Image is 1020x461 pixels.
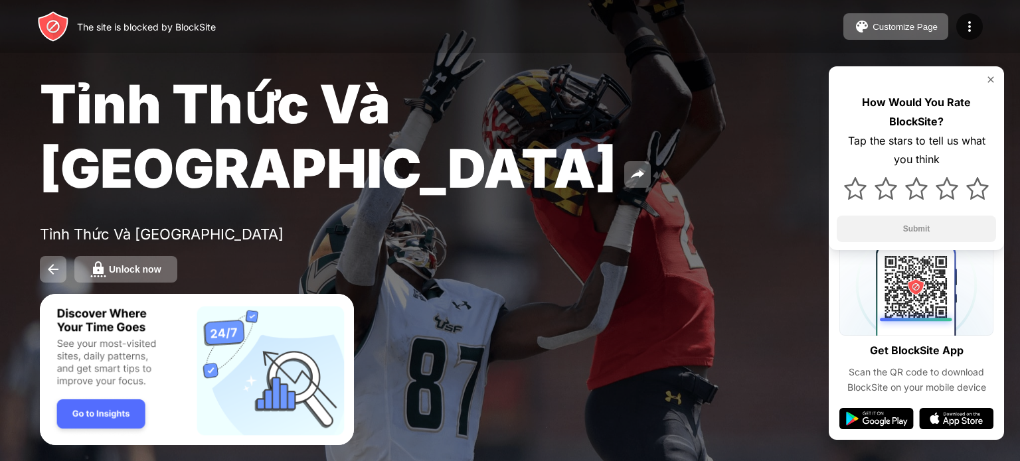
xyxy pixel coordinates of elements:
button: Customize Page [843,13,948,40]
img: app-store.svg [919,408,993,429]
img: google-play.svg [839,408,914,429]
iframe: Banner [40,294,354,446]
img: menu-icon.svg [962,19,977,34]
div: How Would You Rate BlockSite? [837,93,996,131]
div: Scan the QR code to download BlockSite on your mobile device [839,365,993,395]
img: password.svg [90,261,106,277]
div: The site is blocked by BlockSite [77,21,216,33]
img: star.svg [875,177,897,200]
img: star.svg [844,177,867,200]
img: rate-us-close.svg [985,74,996,85]
img: pallet.svg [854,19,870,34]
button: Unlock now [74,256,177,283]
img: star.svg [905,177,928,200]
img: back.svg [45,261,61,277]
div: Tỉnh Thức Và [GEOGRAPHIC_DATA] [40,226,450,243]
img: header-logo.svg [37,11,69,42]
img: star.svg [966,177,989,200]
div: Tap the stars to tell us what you think [837,131,996,170]
img: share.svg [630,166,645,182]
div: Customize Page [873,22,938,32]
span: Tỉnh Thức Và [GEOGRAPHIC_DATA] [40,72,616,200]
img: star.svg [936,177,958,200]
button: Submit [837,216,996,242]
div: Unlock now [109,264,161,275]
